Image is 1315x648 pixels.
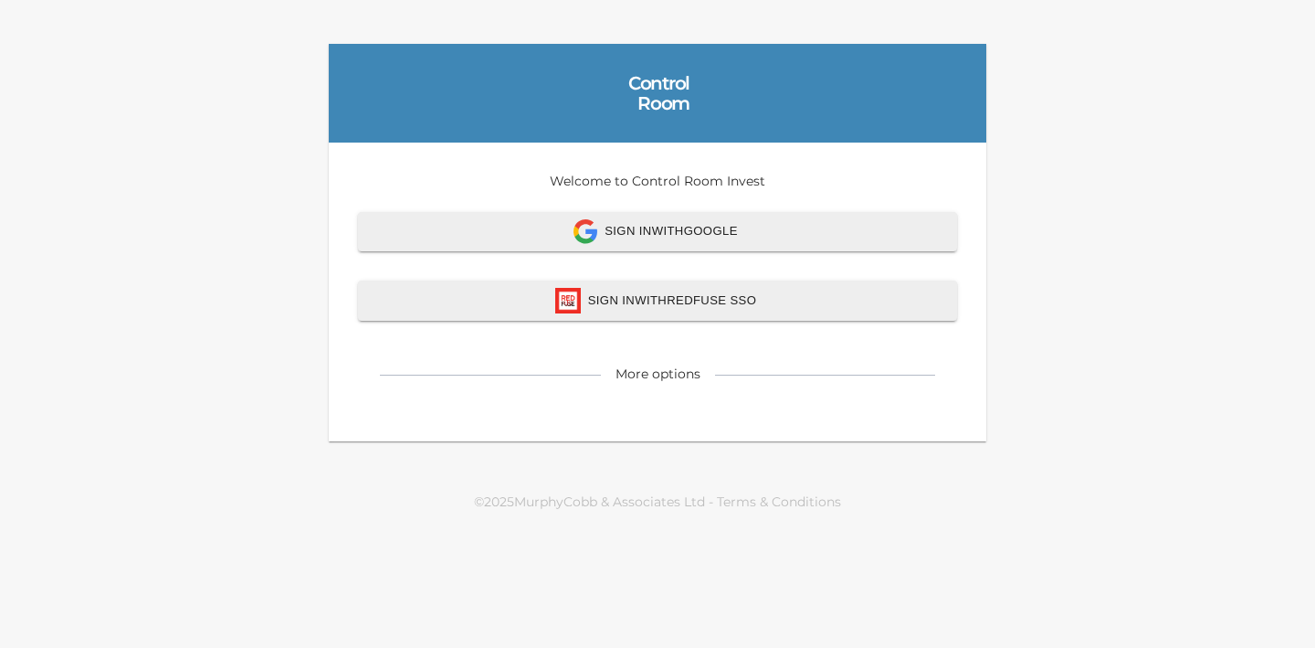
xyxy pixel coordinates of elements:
[717,494,841,510] a: Terms & Conditions
[358,212,957,251] button: Sign InwithGoogle
[378,288,937,313] span: Sign In with Redfuse SSO
[555,288,581,313] img: redfuse icon
[378,219,937,244] span: Sign In with Google
[615,365,700,383] div: More options
[358,281,957,321] button: redfuse iconSign InwithRedfuse SSO
[626,73,689,113] div: Control Room
[329,143,986,441] div: Welcome to Control Room Invest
